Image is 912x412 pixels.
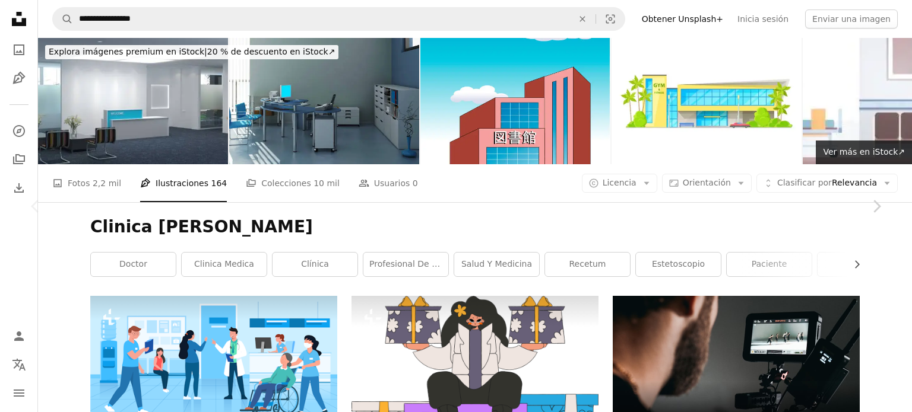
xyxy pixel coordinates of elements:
[91,253,176,276] a: doctor
[683,178,731,187] span: Orientación
[7,353,31,376] button: Idioma
[351,368,598,379] a: La niña sostiene regalos. Una mujer se sienta en cajas de regalo. El concepto de la fiesta y los ...
[612,38,802,164] img: Gimnasio arquitectura gimnasio edificio aislado
[45,45,338,59] div: 20 % de descuento en iStock ↗
[596,8,625,30] button: Búsqueda visual
[413,177,418,190] span: 0
[273,253,357,276] a: clínica
[49,47,207,56] span: Explora imágenes premium en iStock |
[841,149,912,263] a: Siguiente
[662,174,752,193] button: Orientación
[777,177,877,189] span: Relevancia
[635,9,730,28] a: Obtener Unsplash+
[38,38,228,164] img: El interior de la oficina moderna diseño ilustración 3d
[636,253,721,276] a: estetoscopio
[7,38,31,62] a: Fotos
[52,7,625,31] form: Encuentra imágenes en todo el sitio
[777,178,832,187] span: Clasificar por
[7,119,31,143] a: Explorar
[7,324,31,348] a: Iniciar sesión / Registrarse
[38,38,346,66] a: Explora imágenes premium en iStock|20 % de descuento en iStock↗
[52,164,121,202] a: Fotos 2,2 mil
[93,177,121,190] span: 2,2 mil
[7,148,31,171] a: Colecciones
[182,253,267,276] a: Clinica Medica
[53,8,73,30] button: Buscar en Unsplash
[846,253,860,276] button: desplazar lista a la derecha
[582,174,657,193] button: Licencia
[313,177,340,190] span: 10 mil
[454,253,539,276] a: salud y medicina
[7,66,31,90] a: Ilustraciones
[420,38,610,164] img: La biblioteca
[818,253,902,276] a: adulto
[7,381,31,405] button: Menú
[603,178,636,187] span: Licencia
[90,216,860,238] h1: Clinica [PERSON_NAME]
[246,164,340,202] a: Colecciones 10 mil
[727,253,812,276] a: paciente
[823,147,905,157] span: Ver más en iStock ↗
[359,164,418,202] a: Usuarios 0
[569,8,596,30] button: Borrar
[545,253,630,276] a: recetum
[816,140,912,164] a: Ver más en iStock↗
[229,38,419,164] img: El interior de la oficina moderna diseño ilustración 3d
[90,352,337,363] a: Un buen hospital tendrá un sistema de servicios de procedimiento claro y estándares de salud públ...
[805,9,898,28] button: Enviar una imagen
[730,9,796,28] a: Inicia sesión
[363,253,448,276] a: profesional de la salud
[756,174,898,193] button: Clasificar porRelevancia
